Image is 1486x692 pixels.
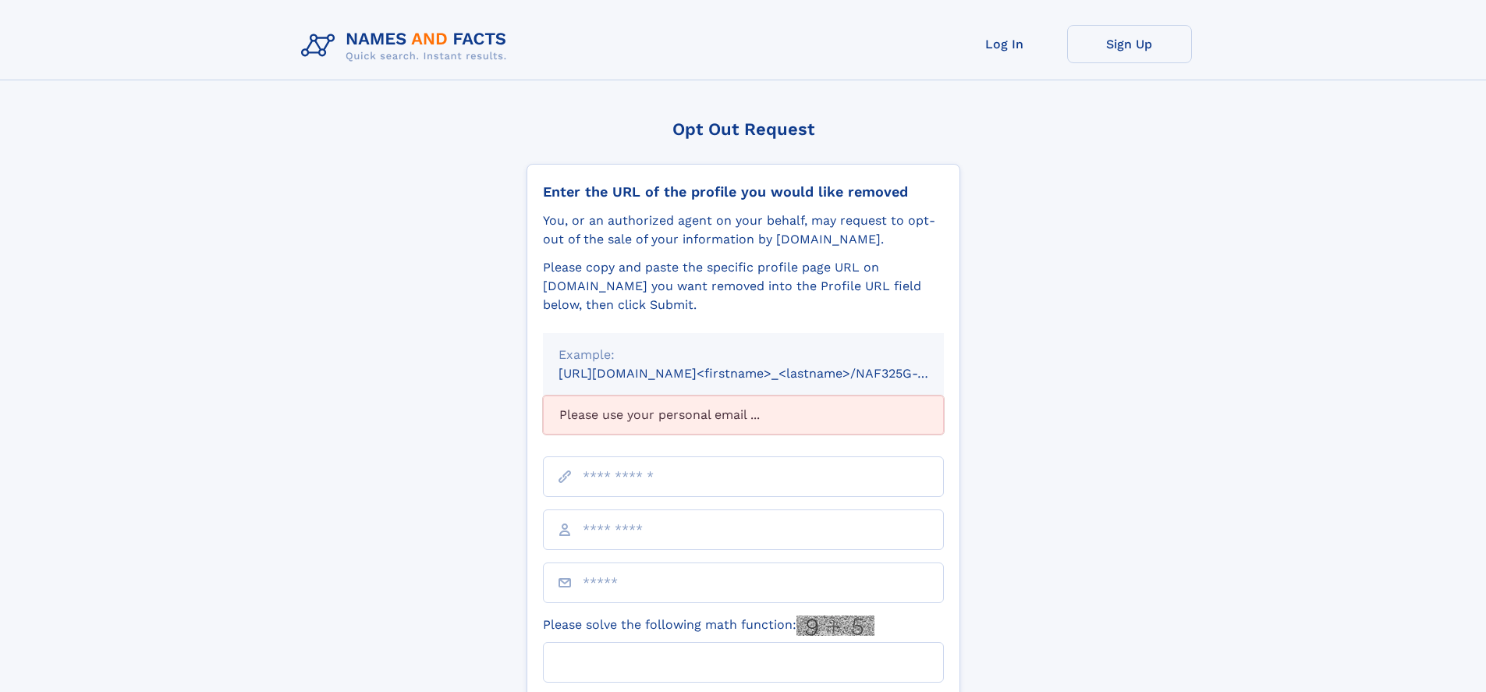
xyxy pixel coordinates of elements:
a: Log In [942,25,1067,63]
a: Sign Up [1067,25,1192,63]
div: Enter the URL of the profile you would like removed [543,183,944,201]
small: [URL][DOMAIN_NAME]<firstname>_<lastname>/NAF325G-xxxxxxxx [559,366,974,381]
img: Logo Names and Facts [295,25,520,67]
div: Please use your personal email ... [543,396,944,435]
label: Please solve the following math function: [543,616,874,636]
div: Opt Out Request [527,119,960,139]
div: Example: [559,346,928,364]
div: Please copy and paste the specific profile page URL on [DOMAIN_NAME] you want removed into the Pr... [543,258,944,314]
div: You, or an authorized agent on your behalf, may request to opt-out of the sale of your informatio... [543,211,944,249]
